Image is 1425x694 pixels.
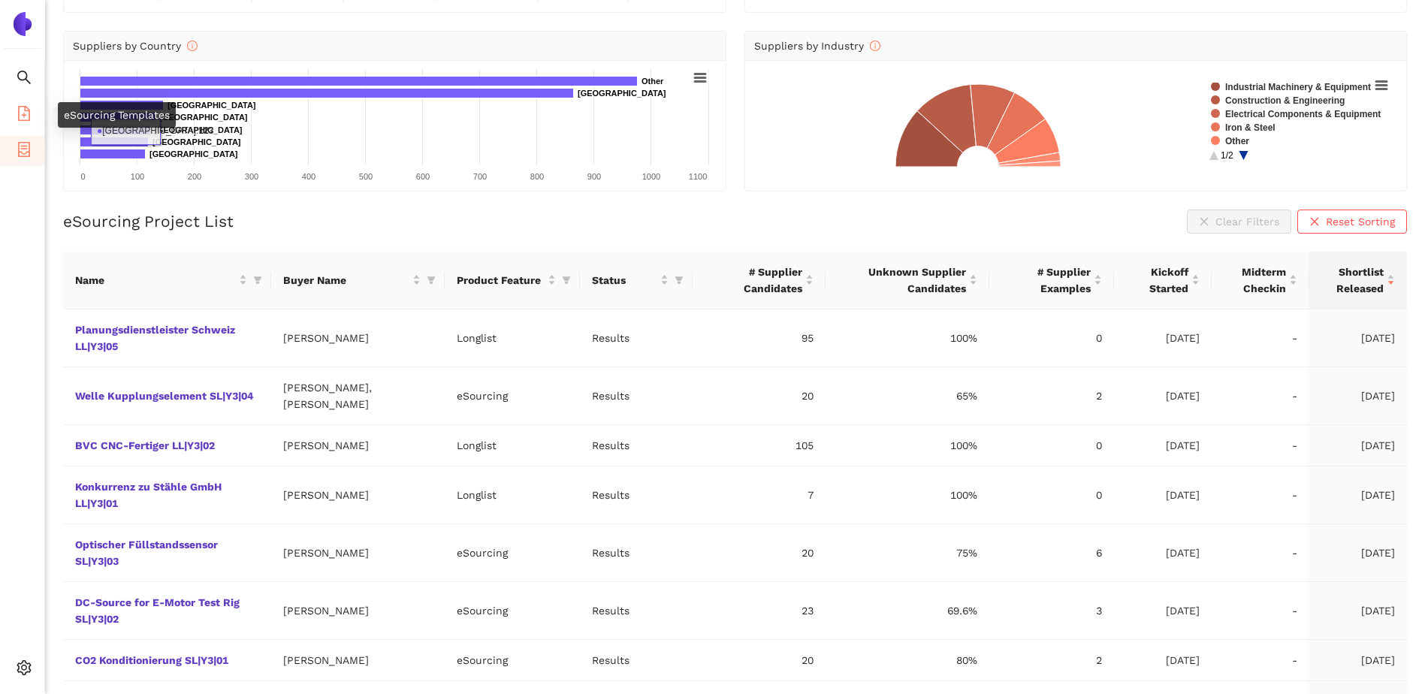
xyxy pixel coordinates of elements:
td: - [1212,466,1309,524]
span: filter [427,276,436,285]
td: [PERSON_NAME] [271,582,445,640]
span: Status [592,272,657,288]
td: - [1212,367,1309,425]
text: 0 [80,172,85,181]
span: close [1309,216,1320,228]
td: 65% [826,367,989,425]
text: [GEOGRAPHIC_DATA] [154,125,243,134]
td: [PERSON_NAME] [271,640,445,681]
img: Logo [11,12,35,36]
span: filter [253,276,262,285]
span: info-circle [870,41,880,51]
td: 2 [989,640,1114,681]
text: Electrical Components & Equipment [1225,109,1381,119]
span: setting [17,655,32,685]
td: [DATE] [1114,640,1212,681]
td: 2 [989,367,1114,425]
text: 600 [416,172,430,181]
th: this column's title is Status,this column is sortable [580,252,693,309]
td: [DATE] [1114,524,1212,582]
td: 0 [989,466,1114,524]
text: 500 [359,172,373,181]
th: this column's title is Name,this column is sortable [63,252,271,309]
text: 700 [473,172,487,181]
span: Reset Sorting [1326,213,1395,230]
span: Unknown Supplier Candidates [838,264,966,297]
td: 95 [693,309,826,367]
td: Results [580,582,693,640]
th: this column's title is Kickoff Started,this column is sortable [1114,252,1212,309]
td: Results [580,425,693,466]
td: 0 [989,425,1114,466]
td: [DATE] [1309,582,1407,640]
td: [PERSON_NAME] [271,524,445,582]
td: 100% [826,466,989,524]
th: this column's title is Midterm Checkin,this column is sortable [1212,252,1309,309]
text: 1100 [689,172,707,181]
span: Shortlist Released [1321,264,1384,297]
th: this column's title is Buyer Name,this column is sortable [271,252,445,309]
text: 1/2 [1221,150,1233,161]
text: 100 [131,172,144,181]
span: search [17,65,32,95]
td: Results [580,640,693,681]
td: 7 [693,466,826,524]
text: 300 [245,172,258,181]
span: Suppliers by Country [73,40,198,52]
span: info-circle [187,41,198,51]
td: eSourcing [445,582,580,640]
text: Other [1225,136,1249,146]
td: 100% [826,425,989,466]
h2: eSourcing Project List [63,210,234,232]
text: 200 [188,172,201,181]
text: [GEOGRAPHIC_DATA] [149,149,238,158]
span: Buyer Name [283,272,410,288]
text: Other [642,77,664,86]
text: [GEOGRAPHIC_DATA] [152,137,241,146]
td: [PERSON_NAME] [271,309,445,367]
td: [DATE] [1309,524,1407,582]
td: 75% [826,524,989,582]
td: [DATE] [1309,309,1407,367]
td: 23 [693,582,826,640]
span: filter [424,269,439,291]
span: Kickoff Started [1126,264,1188,297]
th: this column's title is # Supplier Candidates,this column is sortable [693,252,826,309]
td: 6 [989,524,1114,582]
td: Longlist [445,309,580,367]
text: 900 [587,172,601,181]
span: filter [672,269,687,291]
span: # Supplier Examples [1001,264,1091,297]
td: 80% [826,640,989,681]
span: filter [250,269,265,291]
td: Results [580,466,693,524]
td: [DATE] [1309,367,1407,425]
span: filter [559,269,574,291]
td: [DATE] [1114,367,1212,425]
td: 20 [693,524,826,582]
span: Product Feature [457,272,545,288]
td: Longlist [445,425,580,466]
td: eSourcing [445,367,580,425]
text: Industrial Machinery & Equipment [1225,82,1371,92]
td: [DATE] [1114,425,1212,466]
td: [PERSON_NAME] [271,466,445,524]
th: this column's title is Unknown Supplier Candidates,this column is sortable [826,252,989,309]
td: Longlist [445,466,580,524]
div: eSourcing Templates [58,102,176,128]
td: Results [580,309,693,367]
td: - [1212,425,1309,466]
span: container [17,137,32,167]
td: 3 [989,582,1114,640]
td: - [1212,309,1309,367]
td: [DATE] [1114,309,1212,367]
td: - [1212,640,1309,681]
td: Results [580,524,693,582]
span: # Supplier Candidates [705,264,802,297]
button: closeReset Sorting [1297,210,1407,234]
td: [DATE] [1114,466,1212,524]
td: 69.6% [826,582,989,640]
td: [DATE] [1114,582,1212,640]
span: filter [675,276,684,285]
text: 800 [530,172,544,181]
